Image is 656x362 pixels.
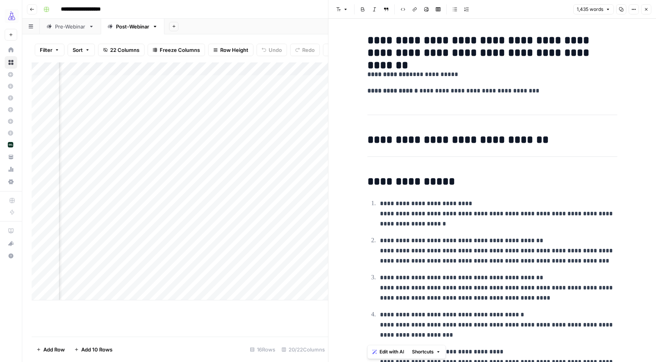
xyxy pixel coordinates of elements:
div: 20/22 Columns [278,343,328,356]
a: Usage [5,163,17,176]
button: Redo [290,44,320,56]
span: Filter [40,46,52,54]
button: 1,435 words [573,4,614,14]
button: Sort [68,44,95,56]
button: 22 Columns [98,44,144,56]
span: Redo [302,46,315,54]
button: Edit with AI [369,347,407,357]
div: Pre-Webinar [55,23,86,30]
span: Row Height [220,46,248,54]
button: Freeze Columns [148,44,205,56]
div: What's new? [5,238,17,249]
button: Add Row [32,343,70,356]
img: AirOps Growth Logo [5,9,19,23]
span: Edit with AI [380,348,404,355]
button: Help + Support [5,250,17,262]
a: Home [5,44,17,56]
button: Shortcuts [409,347,444,357]
span: 1,435 words [577,6,603,13]
button: What's new? [5,237,17,250]
button: Undo [257,44,287,56]
button: Row Height [208,44,253,56]
button: Add 10 Rows [70,343,117,356]
span: 22 Columns [110,46,139,54]
a: Pre-Webinar [40,19,101,34]
span: Add 10 Rows [81,346,112,353]
div: Post-Webinar [116,23,149,30]
button: Filter [35,44,64,56]
button: Workspace: AirOps Growth [5,6,17,26]
a: Browse [5,56,17,69]
span: Shortcuts [412,348,434,355]
img: yjux4x3lwinlft1ym4yif8lrli78 [8,142,13,147]
a: Post-Webinar [101,19,164,34]
div: 16 Rows [247,343,278,356]
a: AirOps Academy [5,225,17,237]
span: Freeze Columns [160,46,200,54]
span: Add Row [43,346,65,353]
a: Settings [5,176,17,188]
a: Your Data [5,151,17,163]
span: Undo [269,46,282,54]
span: Sort [73,46,83,54]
